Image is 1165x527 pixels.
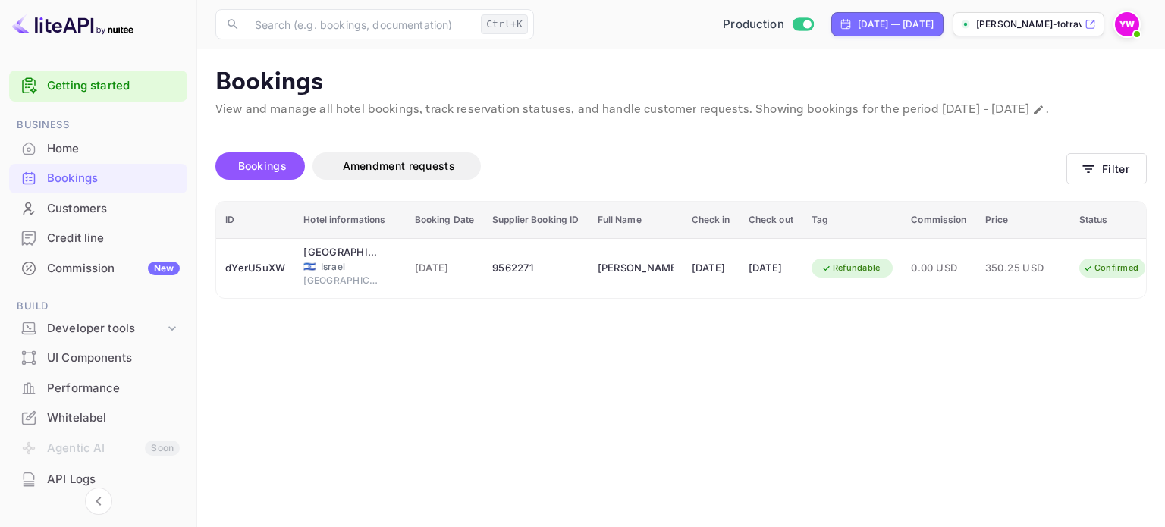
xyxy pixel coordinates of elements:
[483,202,588,239] th: Supplier Booking ID
[406,202,484,239] th: Booking Date
[1115,12,1139,36] img: Yahav Winkler
[47,230,180,247] div: Credit line
[303,262,316,271] span: Israel
[717,16,819,33] div: Switch to Sandbox mode
[1066,153,1147,184] button: Filter
[321,260,397,274] span: Israel
[148,262,180,275] div: New
[215,101,1147,119] p: View and manage all hotel bookings, track reservation statuses, and handle customer requests. Sho...
[9,117,187,133] span: Business
[942,102,1029,118] span: [DATE] - [DATE]
[9,254,187,284] div: CommissionNew
[598,256,674,281] div: SHLOMI ZARFATI
[9,465,187,493] a: API Logs
[216,202,294,239] th: ID
[1031,102,1046,118] button: Change date range
[812,259,890,278] div: Refundable
[47,320,165,337] div: Developer tools
[415,260,475,277] span: [DATE]
[9,374,187,402] a: Performance
[47,140,180,158] div: Home
[9,343,187,373] div: UI Components
[9,374,187,403] div: Performance
[9,194,187,224] div: Customers
[9,298,187,315] span: Build
[47,200,180,218] div: Customers
[225,256,285,281] div: dYerU5uXW
[343,159,455,172] span: Amendment requests
[683,202,740,239] th: Check in
[9,134,187,164] div: Home
[985,260,1061,277] span: 350.25 USD
[294,202,405,239] th: Hotel informations
[589,202,683,239] th: Full Name
[303,274,379,287] span: [GEOGRAPHIC_DATA]
[9,164,187,192] a: Bookings
[47,170,180,187] div: Bookings
[85,488,112,515] button: Collapse navigation
[9,194,187,222] a: Customers
[238,159,287,172] span: Bookings
[9,465,187,494] div: API Logs
[303,245,379,260] div: Port Tower by Isrotel Design
[723,16,784,33] span: Production
[215,152,1066,180] div: account-settings tabs
[9,403,187,431] a: Whitelabel
[9,403,187,433] div: Whitelabel
[9,224,187,252] a: Credit line
[9,134,187,162] a: Home
[902,202,975,239] th: Commission
[749,256,793,281] div: [DATE]
[9,343,187,372] a: UI Components
[9,254,187,282] a: CommissionNew
[9,224,187,253] div: Credit line
[9,71,187,102] div: Getting started
[976,17,1082,31] p: [PERSON_NAME]-totravel...
[47,471,180,488] div: API Logs
[12,12,133,36] img: LiteAPI logo
[47,350,180,367] div: UI Components
[481,14,528,34] div: Ctrl+K
[47,380,180,397] div: Performance
[9,164,187,193] div: Bookings
[47,77,180,95] a: Getting started
[858,17,934,31] div: [DATE] — [DATE]
[802,202,903,239] th: Tag
[492,256,579,281] div: 9562271
[1073,259,1148,278] div: Confirmed
[976,202,1070,239] th: Price
[47,409,180,427] div: Whitelabel
[9,315,187,342] div: Developer tools
[740,202,802,239] th: Check out
[215,67,1147,98] p: Bookings
[47,260,180,278] div: Commission
[692,256,730,281] div: [DATE]
[246,9,475,39] input: Search (e.g. bookings, documentation)
[911,260,966,277] span: 0.00 USD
